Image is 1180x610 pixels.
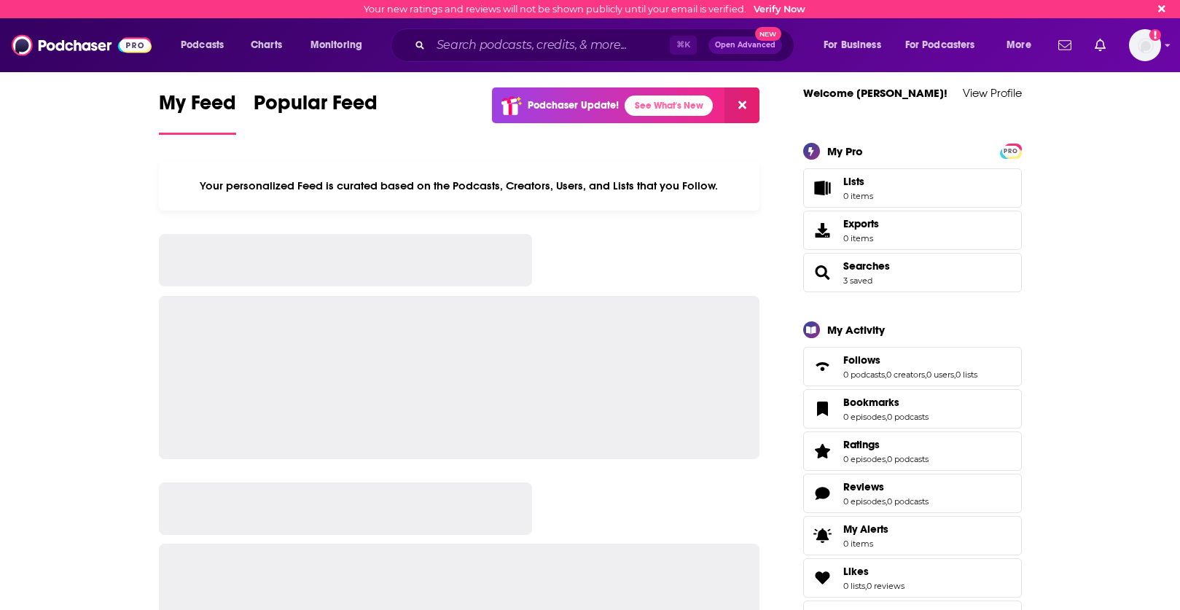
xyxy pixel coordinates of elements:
[803,516,1022,555] a: My Alerts
[159,90,236,135] a: My Feed
[803,253,1022,292] span: Searches
[171,34,243,57] button: open menu
[254,90,378,135] a: Popular Feed
[803,431,1022,471] span: Ratings
[824,35,881,55] span: For Business
[159,161,760,211] div: Your personalized Feed is curated based on the Podcasts, Creators, Users, and Lists that you Follow.
[808,483,837,504] a: Reviews
[670,36,697,55] span: ⌘ K
[843,175,873,188] span: Lists
[843,438,929,451] a: Ratings
[886,454,887,464] span: ,
[715,42,775,49] span: Open Advanced
[887,496,929,507] a: 0 podcasts
[813,34,899,57] button: open menu
[808,525,837,546] span: My Alerts
[803,347,1022,386] span: Follows
[843,175,864,188] span: Lists
[886,369,925,380] a: 0 creators
[865,581,867,591] span: ,
[528,99,619,112] p: Podchaser Update!
[808,178,837,198] span: Lists
[843,523,888,536] span: My Alerts
[843,565,904,578] a: Likes
[996,34,1050,57] button: open menu
[886,496,887,507] span: ,
[1002,146,1020,157] span: PRO
[803,211,1022,250] a: Exports
[405,28,808,62] div: Search podcasts, credits, & more...
[843,275,872,286] a: 3 saved
[808,262,837,283] a: Searches
[843,438,880,451] span: Ratings
[843,496,886,507] a: 0 episodes
[956,369,977,380] a: 0 lists
[12,31,152,59] img: Podchaser - Follow, Share and Rate Podcasts
[925,369,926,380] span: ,
[1052,33,1077,58] a: Show notifications dropdown
[803,86,947,100] a: Welcome [PERSON_NAME]!
[843,539,888,549] span: 0 items
[843,259,890,273] a: Searches
[886,412,887,422] span: ,
[1007,35,1031,55] span: More
[808,220,837,241] span: Exports
[843,480,929,493] a: Reviews
[843,412,886,422] a: 0 episodes
[803,474,1022,513] span: Reviews
[754,4,805,15] a: Verify Now
[843,396,929,409] a: Bookmarks
[1149,29,1161,41] svg: Email not verified
[954,369,956,380] span: ,
[843,369,885,380] a: 0 podcasts
[1129,29,1161,61] button: Show profile menu
[843,217,879,230] span: Exports
[1089,33,1111,58] a: Show notifications dropdown
[867,581,904,591] a: 0 reviews
[843,565,869,578] span: Likes
[181,35,224,55] span: Podcasts
[843,191,873,201] span: 0 items
[241,34,291,57] a: Charts
[1002,144,1020,155] a: PRO
[755,27,781,41] span: New
[1129,29,1161,61] span: Logged in as KaraSevenLetter
[808,399,837,419] a: Bookmarks
[827,323,885,337] div: My Activity
[926,369,954,380] a: 0 users
[896,34,996,57] button: open menu
[808,441,837,461] a: Ratings
[254,90,378,124] span: Popular Feed
[843,454,886,464] a: 0 episodes
[364,4,805,15] div: Your new ratings and reviews will not be shown publicly until your email is verified.
[808,356,837,377] a: Follows
[1129,29,1161,61] img: User Profile
[887,454,929,464] a: 0 podcasts
[843,581,865,591] a: 0 lists
[963,86,1022,100] a: View Profile
[708,36,782,54] button: Open AdvancedNew
[843,480,884,493] span: Reviews
[843,233,879,243] span: 0 items
[843,353,880,367] span: Follows
[431,34,670,57] input: Search podcasts, credits, & more...
[803,168,1022,208] a: Lists
[300,34,381,57] button: open menu
[827,144,863,158] div: My Pro
[625,95,713,116] a: See What's New
[808,568,837,588] a: Likes
[803,389,1022,429] span: Bookmarks
[803,558,1022,598] span: Likes
[885,369,886,380] span: ,
[159,90,236,124] span: My Feed
[905,35,975,55] span: For Podcasters
[251,35,282,55] span: Charts
[843,353,977,367] a: Follows
[843,396,899,409] span: Bookmarks
[887,412,929,422] a: 0 podcasts
[310,35,362,55] span: Monitoring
